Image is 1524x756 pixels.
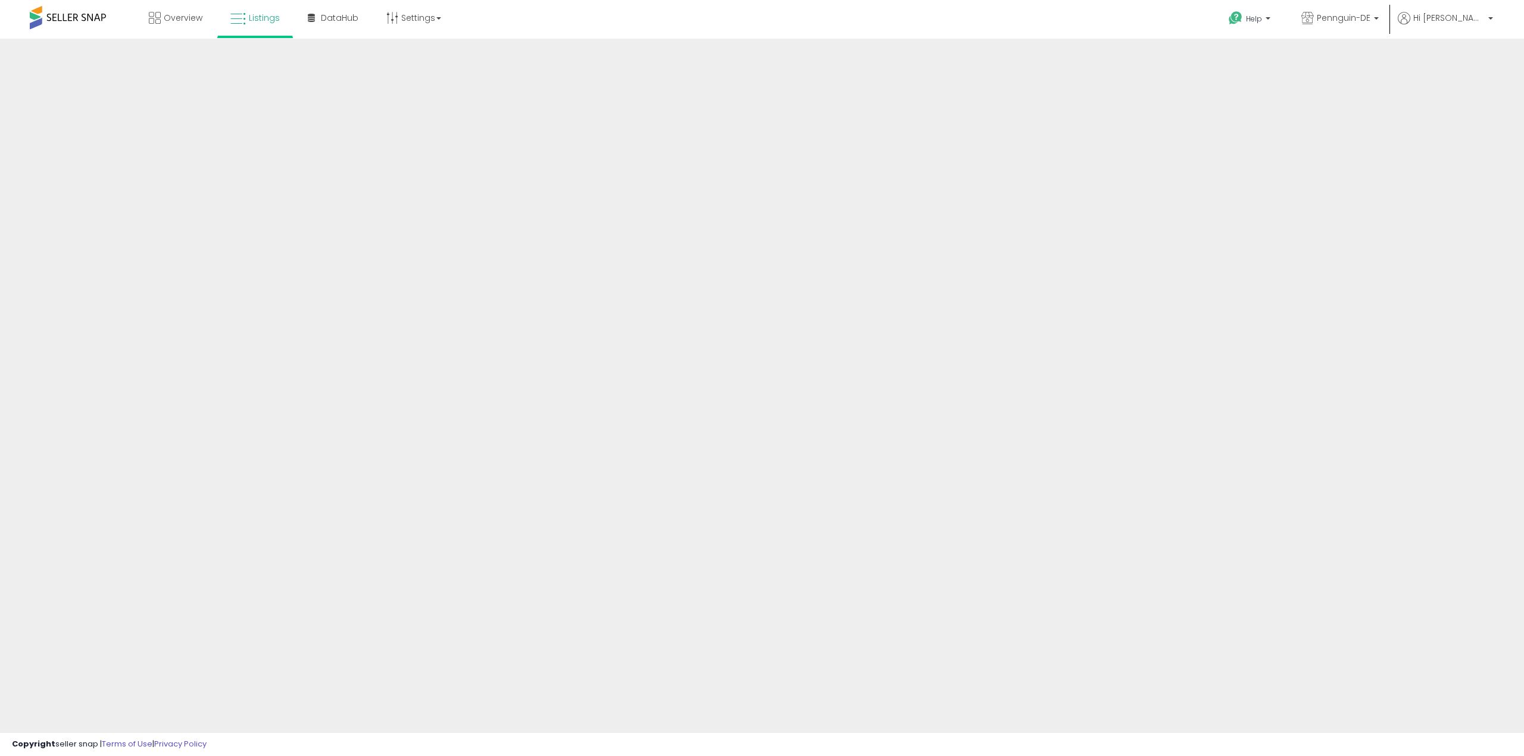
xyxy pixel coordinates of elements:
[249,12,280,24] span: Listings
[164,12,202,24] span: Overview
[1219,2,1282,39] a: Help
[1246,14,1262,24] span: Help
[321,12,358,24] span: DataHub
[1228,11,1243,26] i: Get Help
